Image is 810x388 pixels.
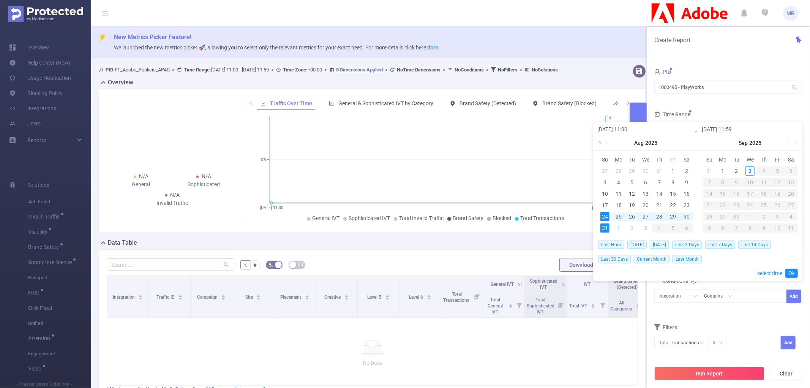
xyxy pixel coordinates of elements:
td: September 12, 2025 [771,177,784,188]
div: 29 [716,212,730,221]
div: 19 [628,201,637,210]
div: 9 [757,223,771,233]
td: August 7, 2025 [652,177,666,188]
td: September 6, 2025 [680,222,693,234]
div: 9 [730,178,744,187]
div: 4 [784,212,798,221]
span: > [518,67,525,73]
td: August 24, 2025 [598,211,612,222]
span: N/A [202,173,211,179]
td: October 5, 2025 [703,222,716,234]
td: August 31, 2025 [703,165,716,177]
td: October 2, 2025 [757,211,771,222]
td: August 20, 2025 [639,200,653,211]
span: Brand Safety [453,215,483,221]
div: 15 [716,189,730,198]
div: 2 [757,212,771,221]
span: Th [652,156,666,163]
td: September 28, 2025 [703,211,716,222]
span: Mo [716,156,730,163]
i: icon: left [248,101,253,105]
span: Passport [28,270,91,285]
span: Brand Safety (Blocked) [542,100,597,106]
button: Clear [770,367,802,380]
td: August 23, 2025 [680,200,693,211]
td: July 31, 2025 [652,165,666,177]
a: Help Center (New) [9,55,70,70]
a: Next month (PageDown) [785,135,791,150]
div: 10 [744,178,757,187]
button: Download PDF [559,258,614,272]
div: 28 [614,166,623,176]
td: October 4, 2025 [784,211,798,222]
td: September 11, 2025 [757,177,771,188]
td: September 13, 2025 [784,177,798,188]
a: Previous month (PageUp) [605,135,611,150]
span: Time Range [654,111,690,117]
th: Sat [784,154,798,165]
td: September 1, 2025 [716,165,730,177]
td: September 4, 2025 [757,165,771,177]
a: Overview [9,40,49,55]
td: August 4, 2025 [612,177,625,188]
td: September 23, 2025 [730,200,744,211]
div: Contains [704,290,728,302]
div: 22 [668,201,677,210]
input: End date [702,125,799,134]
span: General & Sophisticated IVT by Category [338,100,433,106]
th: Fri [771,154,784,165]
a: Integrations [9,101,56,116]
span: PID [654,69,671,75]
u: 8 Dimensions Applied [336,67,383,73]
div: 6 [716,223,730,233]
b: No Time Dimensions [397,67,441,73]
span: Click Fraud [28,301,91,316]
div: 4 [652,223,666,233]
td: August 1, 2025 [666,165,680,177]
td: August 21, 2025 [652,200,666,211]
span: New Metrics Picker Feature! [114,33,191,41]
a: 2025 [644,135,658,150]
div: 4 [757,166,771,176]
div: 30 [641,166,650,176]
div: 1 [718,166,728,176]
h2: Data Table [108,238,137,247]
td: August 9, 2025 [680,177,693,188]
td: October 10, 2025 [771,222,784,234]
div: 4 [614,178,623,187]
span: Brand Safety (Detected) [459,100,516,106]
td: October 11, 2025 [784,222,798,234]
span: Create Report [654,36,690,44]
td: August 19, 2025 [625,200,639,211]
div: 2 [628,223,637,233]
button: Run Report [654,367,764,380]
div: 21 [703,201,716,210]
div: 10 [600,189,609,198]
span: Last Hour [598,241,624,249]
div: 7 [655,178,664,187]
span: Invalid Traffic [28,214,62,219]
td: August 16, 2025 [680,188,693,200]
div: 12 [771,178,784,187]
div: 27 [784,201,798,210]
td: September 21, 2025 [703,200,716,211]
td: August 28, 2025 [652,211,666,222]
td: August 30, 2025 [680,211,693,222]
div: 11 [614,189,623,198]
span: > [484,67,491,73]
td: August 2, 2025 [680,165,693,177]
div: 27 [600,166,609,176]
div: 31 [600,223,609,233]
th: Thu [757,154,771,165]
td: September 27, 2025 [784,200,798,211]
td: September 14, 2025 [703,188,716,200]
td: August 25, 2025 [612,211,625,222]
span: > [170,67,177,73]
th: Tue [730,154,744,165]
td: September 18, 2025 [757,188,771,200]
div: 16 [730,189,744,198]
td: September 10, 2025 [744,177,757,188]
div: 25 [614,212,623,221]
div: 5 [628,178,637,187]
span: Sa [680,156,693,163]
